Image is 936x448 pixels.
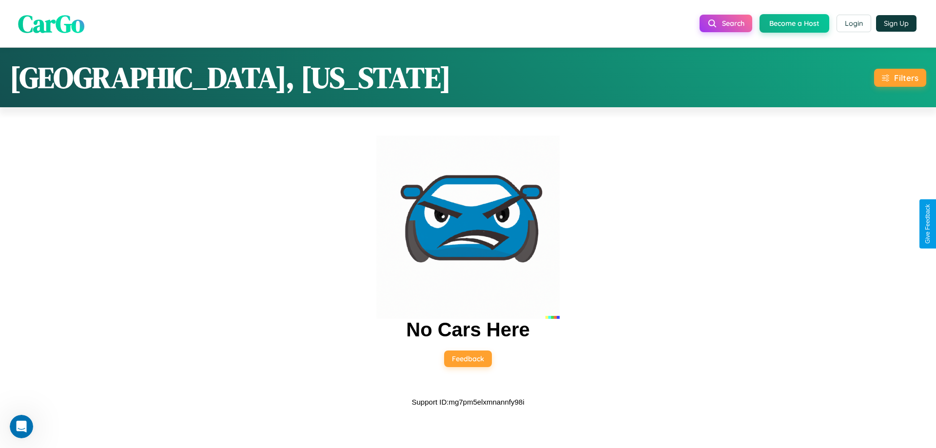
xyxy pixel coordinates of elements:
button: Login [837,15,871,32]
h2: No Cars Here [406,319,529,341]
img: car [376,136,560,319]
h1: [GEOGRAPHIC_DATA], [US_STATE] [10,58,451,97]
p: Support ID: mg7pm5elxmnannfy98i [412,395,525,409]
button: Feedback [444,351,492,367]
div: Give Feedback [924,204,931,244]
button: Search [700,15,752,32]
button: Become a Host [760,14,829,33]
button: Filters [874,69,926,87]
span: CarGo [18,6,84,40]
span: Search [722,19,744,28]
div: Filters [894,73,918,83]
iframe: Intercom live chat [10,415,33,438]
button: Sign Up [876,15,916,32]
